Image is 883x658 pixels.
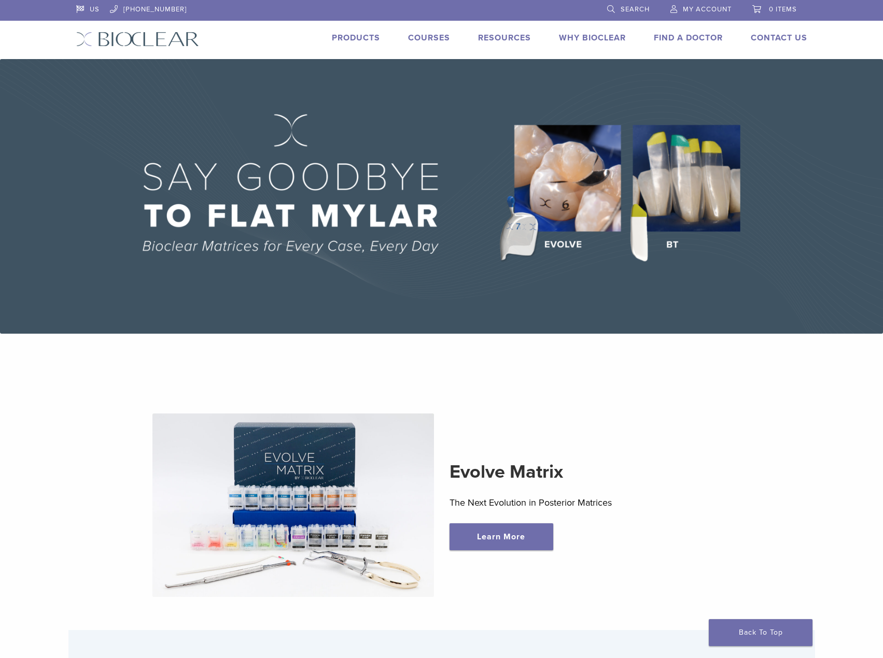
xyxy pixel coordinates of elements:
[654,33,723,43] a: Find A Doctor
[450,495,731,510] p: The Next Evolution in Posterior Matrices
[152,413,434,597] img: Evolve Matrix
[683,5,732,13] span: My Account
[478,33,531,43] a: Resources
[769,5,797,13] span: 0 items
[332,33,380,43] a: Products
[450,523,553,550] a: Learn More
[408,33,450,43] a: Courses
[751,33,807,43] a: Contact Us
[621,5,650,13] span: Search
[559,33,626,43] a: Why Bioclear
[709,619,812,646] a: Back To Top
[450,460,731,484] h2: Evolve Matrix
[76,32,199,47] img: Bioclear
